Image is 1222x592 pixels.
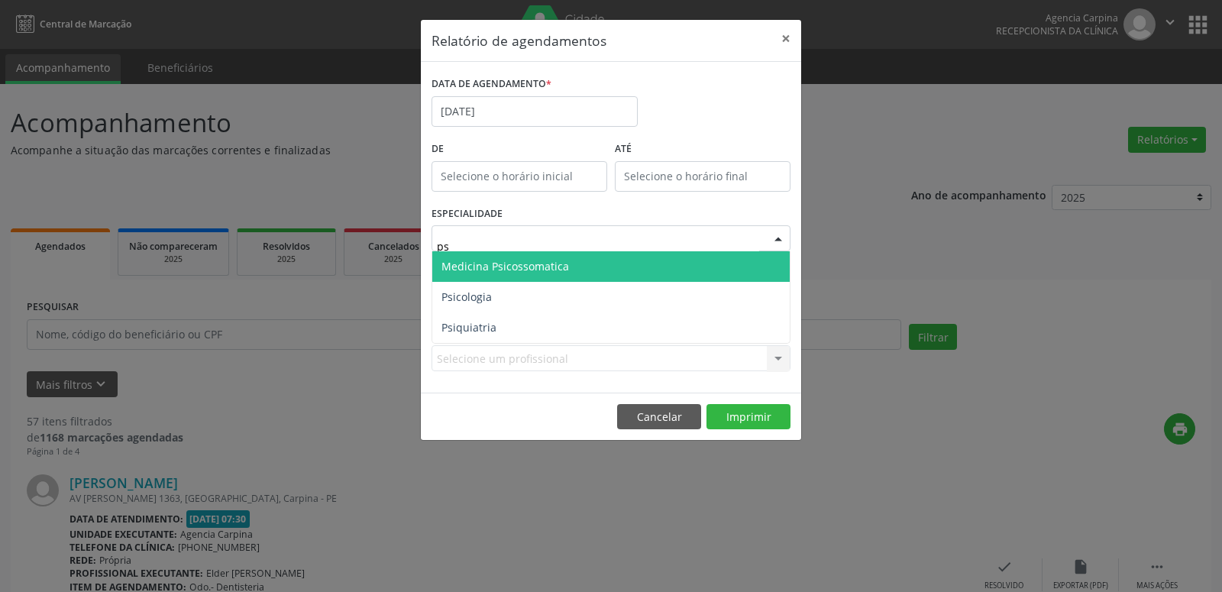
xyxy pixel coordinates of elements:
button: Close [771,20,801,57]
input: Selecione o horário inicial [432,161,607,192]
button: Cancelar [617,404,701,430]
label: ESPECIALIDADE [432,202,503,226]
label: De [432,137,607,161]
input: Seleciona uma especialidade [437,231,759,261]
label: DATA DE AGENDAMENTO [432,73,551,96]
button: Imprimir [706,404,790,430]
span: Medicina Psicossomatica [441,259,569,273]
label: ATÉ [615,137,790,161]
input: Selecione o horário final [615,161,790,192]
h5: Relatório de agendamentos [432,31,606,50]
input: Selecione uma data ou intervalo [432,96,638,127]
span: Psiquiatria [441,320,496,335]
span: Psicologia [441,290,492,304]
